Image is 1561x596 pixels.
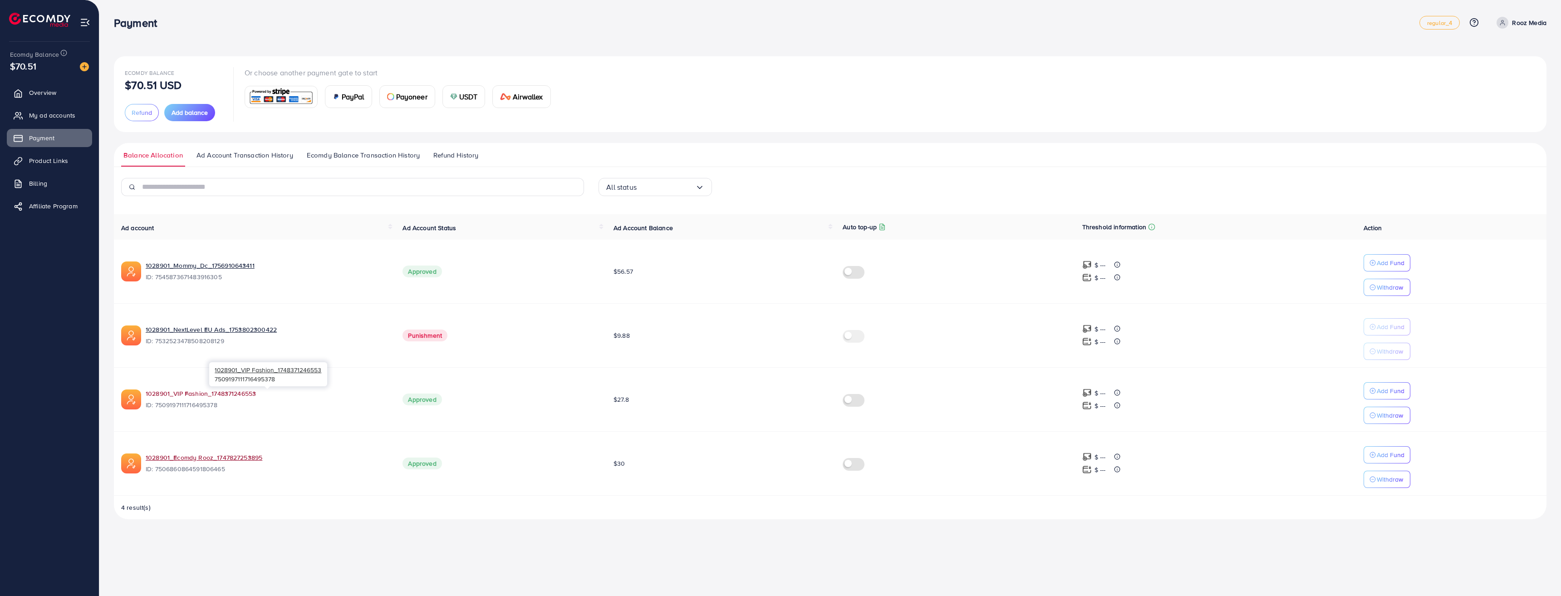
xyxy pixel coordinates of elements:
[450,93,457,100] img: card
[7,174,92,192] a: Billing
[1095,272,1106,283] p: $ ---
[125,79,182,90] p: $70.51 USD
[1512,17,1546,28] p: Rooz Media
[7,84,92,102] a: Overview
[1364,223,1382,232] span: Action
[637,180,695,194] input: Search for option
[146,325,388,346] div: <span class='underline'>1028901_NextLevel EU Ads_1753802300422</span></br>7532523478508208129
[9,13,70,27] img: logo
[459,91,478,102] span: USDT
[1095,324,1106,335] p: $ ---
[29,179,47,188] span: Billing
[1377,410,1403,421] p: Withdraw
[146,336,388,345] span: ID: 7532523478508208129
[1095,400,1106,411] p: $ ---
[1095,260,1106,271] p: $ ---
[500,93,511,100] img: card
[843,222,877,232] p: Auto top-up
[403,394,442,405] span: Approved
[125,104,159,121] button: Refund
[1082,337,1092,346] img: top-up amount
[1082,452,1092,462] img: top-up amount
[29,88,56,97] span: Overview
[614,395,629,404] span: $27.8
[209,362,327,386] div: 7509197111716495378
[10,59,36,73] span: $70.51
[132,108,152,117] span: Refund
[1082,388,1092,398] img: top-up amount
[146,261,388,282] div: <span class='underline'>1028901_Mommy_Dc_1756910643411</span></br>7545873671483916305
[403,223,456,232] span: Ad Account Status
[215,365,321,374] span: 1028901_VIP Fashion_1748371246553
[1377,385,1404,396] p: Add Fund
[403,458,442,469] span: Approved
[10,50,59,59] span: Ecomdy Balance
[513,91,543,102] span: Airwallex
[146,464,388,473] span: ID: 7506860864591806465
[80,17,90,28] img: menu
[1364,446,1410,463] button: Add Fund
[614,459,625,468] span: $30
[7,106,92,124] a: My ad accounts
[1377,474,1403,485] p: Withdraw
[403,330,447,341] span: Punishment
[403,266,442,277] span: Approved
[1419,16,1460,30] a: regular_4
[1377,346,1403,357] p: Withdraw
[1364,318,1410,335] button: Add Fund
[29,133,54,143] span: Payment
[146,389,388,398] a: 1028901_VIP Fashion_1748371246553
[614,331,630,340] span: $9.88
[1082,324,1092,334] img: top-up amount
[1364,407,1410,424] button: Withdraw
[433,150,478,160] span: Refund History
[7,197,92,215] a: Affiliate Program
[614,223,673,232] span: Ad Account Balance
[1377,321,1404,332] p: Add Fund
[1082,222,1146,232] p: Threshold information
[146,325,388,334] a: 1028901_NextLevel EU Ads_1753802300422
[1082,465,1092,474] img: top-up amount
[29,202,78,211] span: Affiliate Program
[387,93,394,100] img: card
[29,111,75,120] span: My ad accounts
[121,503,151,512] span: 4 result(s)
[196,150,293,160] span: Ad Account Transaction History
[29,156,68,165] span: Product Links
[1095,464,1106,475] p: $ ---
[1493,17,1546,29] a: Rooz Media
[442,85,486,108] a: cardUSDT
[1377,449,1404,460] p: Add Fund
[325,85,372,108] a: cardPayPal
[248,87,314,107] img: card
[1095,336,1106,347] p: $ ---
[7,152,92,170] a: Product Links
[333,93,340,100] img: card
[606,180,637,194] span: All status
[121,325,141,345] img: ic-ads-acc.e4c84228.svg
[1522,555,1554,589] iframe: Chat
[1377,257,1404,268] p: Add Fund
[121,453,141,473] img: ic-ads-acc.e4c84228.svg
[146,400,388,409] span: ID: 7509197111716495378
[396,91,427,102] span: Payoneer
[121,223,154,232] span: Ad account
[614,267,633,276] span: $56.57
[1082,273,1092,282] img: top-up amount
[114,16,164,30] h3: Payment
[492,85,550,108] a: cardAirwallex
[123,150,183,160] span: Balance Allocation
[1427,20,1452,26] span: regular_4
[121,261,141,281] img: ic-ads-acc.e4c84228.svg
[1377,282,1403,293] p: Withdraw
[1082,401,1092,410] img: top-up amount
[1364,279,1410,296] button: Withdraw
[379,85,435,108] a: cardPayoneer
[245,67,558,78] p: Or choose another payment gate to start
[146,261,388,270] a: 1028901_Mommy_Dc_1756910643411
[172,108,208,117] span: Add balance
[307,150,420,160] span: Ecomdy Balance Transaction History
[164,104,215,121] button: Add balance
[342,91,364,102] span: PayPal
